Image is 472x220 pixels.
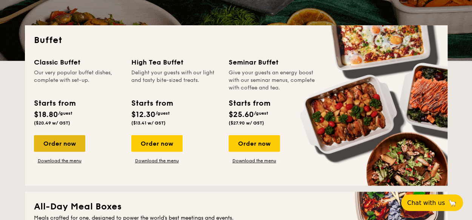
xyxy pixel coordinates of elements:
[34,34,438,46] h2: Buffet
[407,199,445,206] span: Chat with us
[229,57,317,68] div: Seminar Buffet
[34,201,438,213] h2: All-Day Meal Boxes
[229,158,280,164] a: Download the menu
[448,198,457,207] span: 🦙
[131,120,166,126] span: ($13.41 w/ GST)
[34,120,70,126] span: ($20.49 w/ GST)
[155,111,170,116] span: /guest
[131,57,220,68] div: High Tea Buffet
[34,98,75,109] div: Starts from
[229,135,280,152] div: Order now
[254,111,268,116] span: /guest
[34,69,122,92] div: Our very popular buffet dishes, complete with set-up.
[34,135,85,152] div: Order now
[58,111,72,116] span: /guest
[34,110,58,119] span: $18.80
[229,98,270,109] div: Starts from
[229,110,254,119] span: $25.60
[34,57,122,68] div: Classic Buffet
[34,158,85,164] a: Download the menu
[131,98,172,109] div: Starts from
[131,69,220,92] div: Delight your guests with our light and tasty bite-sized treats.
[229,69,317,92] div: Give your guests an energy boost with our seminar menus, complete with coffee and tea.
[131,135,183,152] div: Order now
[131,158,183,164] a: Download the menu
[401,194,463,211] button: Chat with us🦙
[131,110,155,119] span: $12.30
[229,120,264,126] span: ($27.90 w/ GST)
